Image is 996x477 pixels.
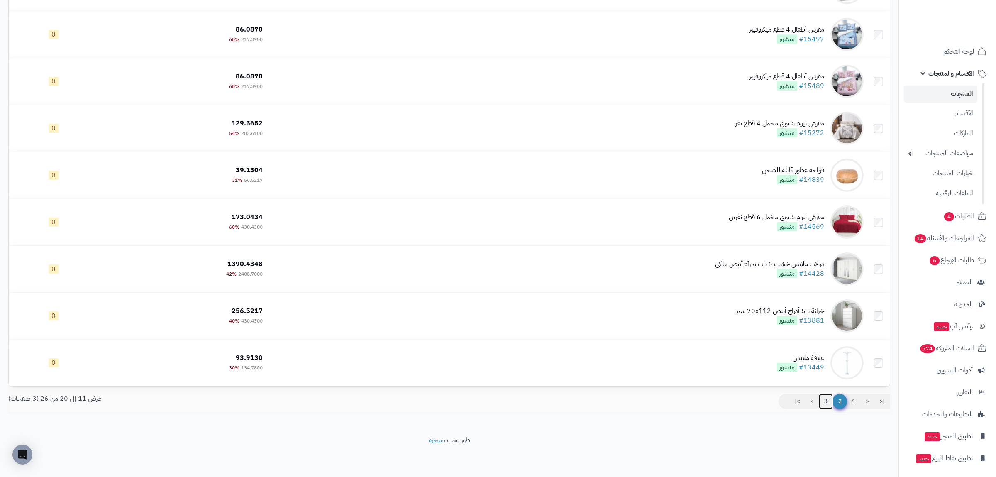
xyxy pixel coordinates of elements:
[904,105,977,122] a: الأقسام
[904,250,991,270] a: طلبات الإرجاع6
[777,81,797,91] span: منشور
[232,118,263,128] span: 129.5652
[943,46,974,57] span: لوحة التحكم
[777,34,797,44] span: منشور
[749,72,824,81] div: مفرش أطفال 4 قطع ميكروفيبر
[904,360,991,380] a: أدوات التسويق
[49,124,59,133] span: 0
[229,317,239,325] span: 40%
[226,270,237,278] span: 42%
[904,316,991,336] a: وآتس آبجديد
[957,386,973,398] span: التقارير
[49,30,59,39] span: 0
[805,394,819,409] a: >
[229,223,239,231] span: 60%
[241,317,263,325] span: 430.4300
[799,316,824,325] a: #13881
[241,130,263,137] span: 282.6100
[777,353,824,363] div: علاقة ملابس
[904,448,991,468] a: تطبيق نقاط البيعجديد
[957,276,973,288] span: العملاء
[227,259,263,269] span: 1390.4348
[244,176,263,184] span: 56.5217
[830,112,864,145] img: مفرش نيوم شتوي مخمل 4 قطع نفر
[232,306,263,316] span: 256.5217
[236,353,263,363] span: 93.9130
[915,453,973,464] span: تطبيق نقاط البيع
[904,206,991,226] a: الطلبات4
[789,394,806,409] a: >|
[830,65,864,98] img: مفرش أطفال 4 قطع ميكروفيبر
[49,171,59,180] span: 0
[715,259,824,269] div: دولاب ملابس خشب 6 باب بمرآة أبيض ملكي
[735,119,824,128] div: مفرش نيوم شتوي مخمل 4 قطع نفر
[847,394,861,409] a: 1
[736,306,824,316] div: خزانة بـ 5 أدراج أبيض ‎70x112 سم‏
[914,232,974,244] span: المراجعات والأسئلة
[777,175,797,184] span: منشور
[904,228,991,248] a: المراجعات والأسئلة14
[777,363,797,372] span: منشور
[236,24,263,34] span: 86.0870
[922,409,973,420] span: التطبيقات والخدمات
[236,71,263,81] span: 86.0870
[429,435,444,445] a: متجرة
[954,298,973,310] span: المدونة
[49,358,59,367] span: 0
[904,294,991,314] a: المدونة
[232,176,242,184] span: 31%
[830,18,864,51] img: مفرش أطفال 4 قطع ميكروفيبر
[904,42,991,61] a: لوحة التحكم
[777,222,797,231] span: منشور
[928,68,974,79] span: الأقسام والمنتجات
[925,432,940,441] span: جديد
[832,394,847,409] span: 2
[874,394,890,409] a: |<
[904,184,977,202] a: الملفات الرقمية
[799,175,824,185] a: #14839
[777,128,797,137] span: منشور
[229,36,239,43] span: 60%
[937,364,973,376] span: أدوات التسويق
[944,212,954,221] span: 4
[819,394,833,409] a: 3
[241,36,263,43] span: 217.3900
[916,454,931,463] span: جديد
[830,299,864,333] img: خزانة بـ 5 أدراج أبيض ‎70x112 سم‏
[241,83,263,90] span: 217.3900
[920,344,935,353] span: 774
[919,342,974,354] span: السلات المتروكة
[777,316,797,325] span: منشور
[830,252,864,286] img: دولاب ملابس خشب 6 باب بمرآة أبيض ملكي
[241,364,263,372] span: 134.7800
[934,322,949,331] span: جديد
[229,364,239,372] span: 30%
[930,256,940,265] span: 6
[12,445,32,465] div: Open Intercom Messenger
[229,130,239,137] span: 54%
[940,23,988,41] img: logo-2.png
[929,254,974,266] span: طلبات الإرجاع
[904,426,991,446] a: تطبيق المتجرجديد
[762,166,824,175] div: فواحة عطور قابلة للشحن
[830,205,864,239] img: مفرش نيوم شتوي مخمل 6 قطع نفرين
[904,338,991,358] a: السلات المتروكة774
[799,269,824,279] a: #14428
[799,128,824,138] a: #15272
[799,81,824,91] a: #15489
[924,431,973,442] span: تطبيق المتجر
[229,83,239,90] span: 60%
[943,210,974,222] span: الطلبات
[49,264,59,274] span: 0
[777,269,797,278] span: منشور
[232,212,263,222] span: 173.0434
[799,222,824,232] a: #14569
[749,25,824,34] div: مفرش أطفال 4 قطع ميكروفيبر
[830,159,864,192] img: فواحة عطور قابلة للشحن
[904,404,991,424] a: التطبيقات والخدمات
[799,34,824,44] a: #15497
[915,234,926,243] span: 14
[236,165,263,175] span: 39.1304
[860,394,874,409] a: <
[904,382,991,402] a: التقارير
